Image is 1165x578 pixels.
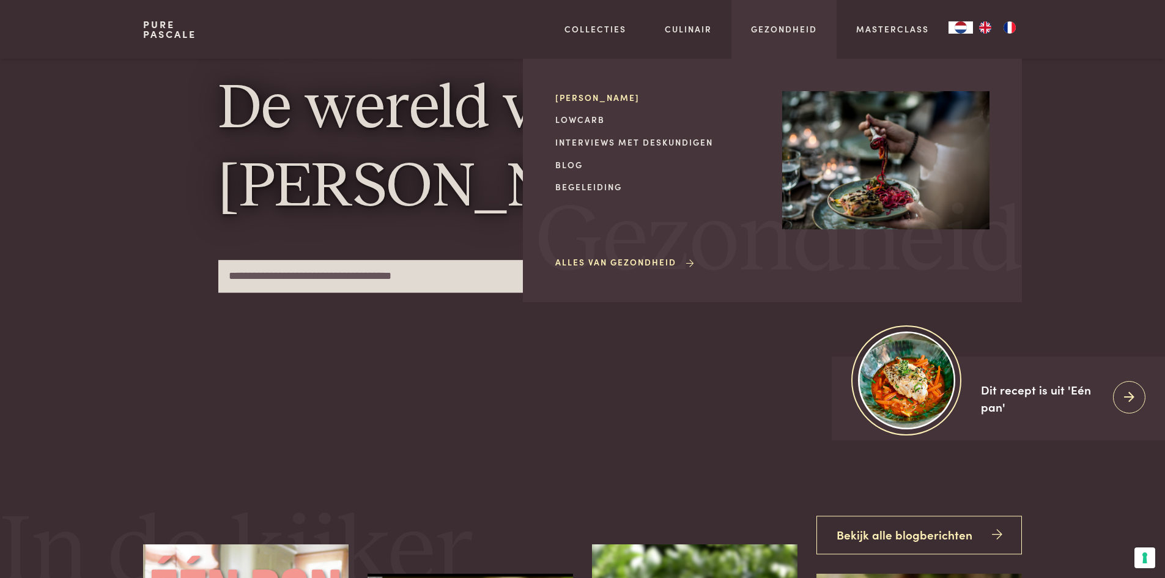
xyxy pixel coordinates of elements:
[973,21,997,34] a: EN
[751,23,817,35] a: Gezondheid
[555,256,696,269] a: Alles van Gezondheid
[981,381,1103,416] div: Dit recept is uit 'Eén pan'
[555,91,763,104] a: [PERSON_NAME]
[1134,547,1155,568] button: Uw voorkeuren voor toestemming voor trackingtechnologieën
[536,195,1024,289] span: Gezondheid
[782,91,989,229] img: Gezondheid
[973,21,1022,34] ul: Language list
[143,20,196,39] a: PurePascale
[949,21,973,34] a: NL
[555,180,763,193] a: Begeleiding
[816,516,1021,554] a: Bekijk alle blogberichten
[856,23,929,35] a: Masterclass
[555,158,763,171] a: Blog
[555,136,763,149] a: Interviews met deskundigen
[949,21,1022,34] aside: Language selected: Nederlands
[555,113,763,126] a: Lowcarb
[218,72,947,228] h1: De wereld van [PERSON_NAME]
[665,23,712,35] a: Culinair
[858,332,955,429] img: https://admin.purepascale.com/wp-content/uploads/2025/08/home_recept_link.jpg
[832,357,1165,440] a: https://admin.purepascale.com/wp-content/uploads/2025/08/home_recept_link.jpg Dit recept is uit '...
[997,21,1022,34] a: FR
[949,21,973,34] div: Language
[564,23,626,35] a: Collecties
